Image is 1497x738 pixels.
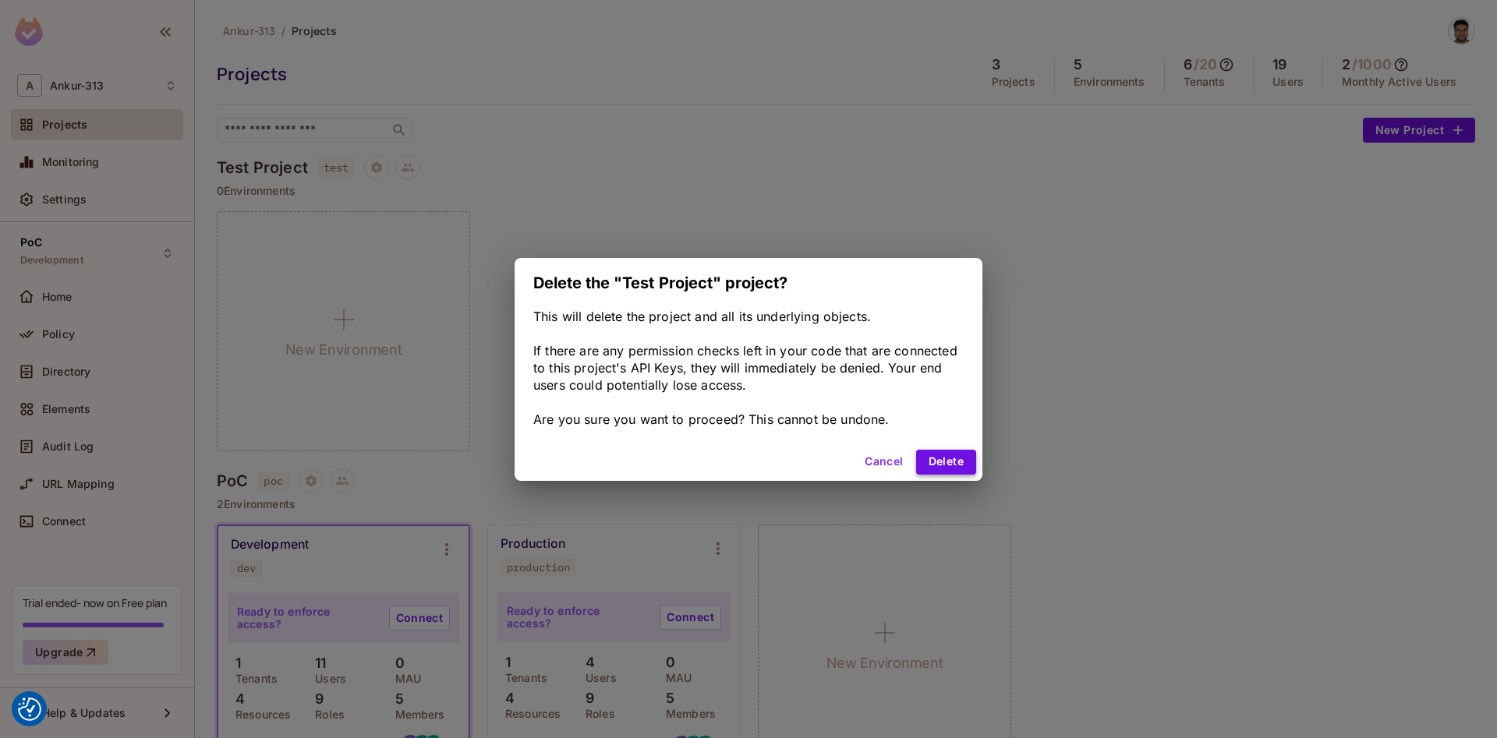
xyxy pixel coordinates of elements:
img: Revisit consent button [18,697,41,721]
div: This will delete the project and all its underlying objects. If there are any permission checks l... [533,308,964,428]
button: Cancel [858,450,909,475]
button: Consent Preferences [18,697,41,721]
h2: Delete the "Test Project" project? [515,258,982,308]
button: Delete [916,450,976,475]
